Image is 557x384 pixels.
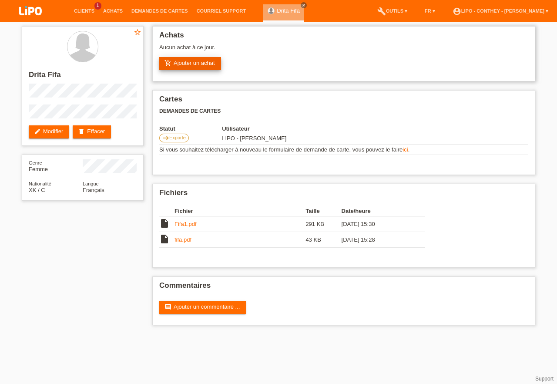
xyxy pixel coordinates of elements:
a: close [301,2,307,8]
h2: Cartes [159,95,528,108]
a: deleteEffacer [73,125,111,138]
div: Aucun achat à ce jour. [159,44,528,57]
a: buildOutils ▾ [373,8,412,13]
i: edit [34,128,41,135]
span: 1 [94,2,101,10]
th: Taille [305,206,341,216]
th: Fichier [174,206,305,216]
a: Achats [99,8,127,13]
a: Clients [70,8,99,13]
a: LIPO pay [9,18,52,24]
span: Genre [29,160,42,165]
h2: Achats [159,31,528,44]
span: Français [83,187,104,193]
a: add_shopping_cartAjouter un achat [159,57,221,70]
th: Statut [159,125,222,132]
th: Utilisateur [222,125,369,132]
a: Drita Fifa [277,7,300,14]
span: Exporte [169,135,186,140]
i: account_circle [453,7,461,16]
td: [DATE] 15:30 [342,216,413,232]
a: Support [535,376,554,382]
h2: Commentaires [159,281,528,294]
td: [DATE] 15:28 [342,232,413,248]
i: insert_drive_file [159,234,170,244]
i: close [302,3,306,7]
a: fifa.pdf [174,236,191,243]
span: 19.08.2025 [222,135,286,141]
a: ici [403,146,408,153]
div: Femme [29,159,83,172]
i: east [162,135,169,141]
i: star_border [134,28,141,36]
i: comment [164,303,171,310]
a: Courriel Support [192,8,250,13]
i: build [377,7,386,16]
i: delete [78,128,85,135]
i: insert_drive_file [159,218,170,229]
h3: Demandes de cartes [159,108,528,115]
span: Nationalité [29,181,51,186]
a: Demandes de cartes [127,8,192,13]
a: FR ▾ [420,8,440,13]
span: Langue [83,181,99,186]
td: Si vous souhaitez télécharger à nouveau le formulaire de demande de carte, vous pouvez le faire . [159,145,528,155]
a: editModifier [29,125,69,138]
th: Date/heure [342,206,413,216]
h2: Drita Fifa [29,71,137,84]
a: Fifa1.pdf [174,221,197,227]
a: star_border [134,28,141,37]
i: add_shopping_cart [164,60,171,67]
a: commentAjouter un commentaire ... [159,301,246,314]
span: Kosovo / C / 20.10.2003 [29,187,45,193]
td: 291 KB [305,216,341,232]
a: account_circleLIPO - Conthey - [PERSON_NAME] ▾ [448,8,553,13]
h2: Fichiers [159,189,528,202]
td: 43 KB [305,232,341,248]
